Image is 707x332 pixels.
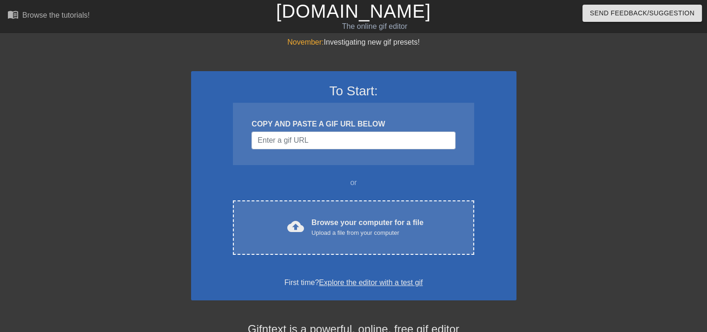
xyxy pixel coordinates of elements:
[287,38,324,46] span: November:
[251,119,455,130] div: COPY AND PASTE A GIF URL BELOW
[319,279,423,286] a: Explore the editor with a test gif
[203,83,504,99] h3: To Start:
[590,7,694,19] span: Send Feedback/Suggestion
[276,1,431,21] a: [DOMAIN_NAME]
[215,177,492,188] div: or
[582,5,702,22] button: Send Feedback/Suggestion
[251,132,455,149] input: Username
[22,11,90,19] div: Browse the tutorials!
[287,218,304,235] span: cloud_upload
[311,228,423,238] div: Upload a file from your computer
[191,37,516,48] div: Investigating new gif presets!
[7,9,19,20] span: menu_book
[203,277,504,288] div: First time?
[240,21,509,32] div: The online gif editor
[311,217,423,238] div: Browse your computer for a file
[7,9,90,23] a: Browse the tutorials!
